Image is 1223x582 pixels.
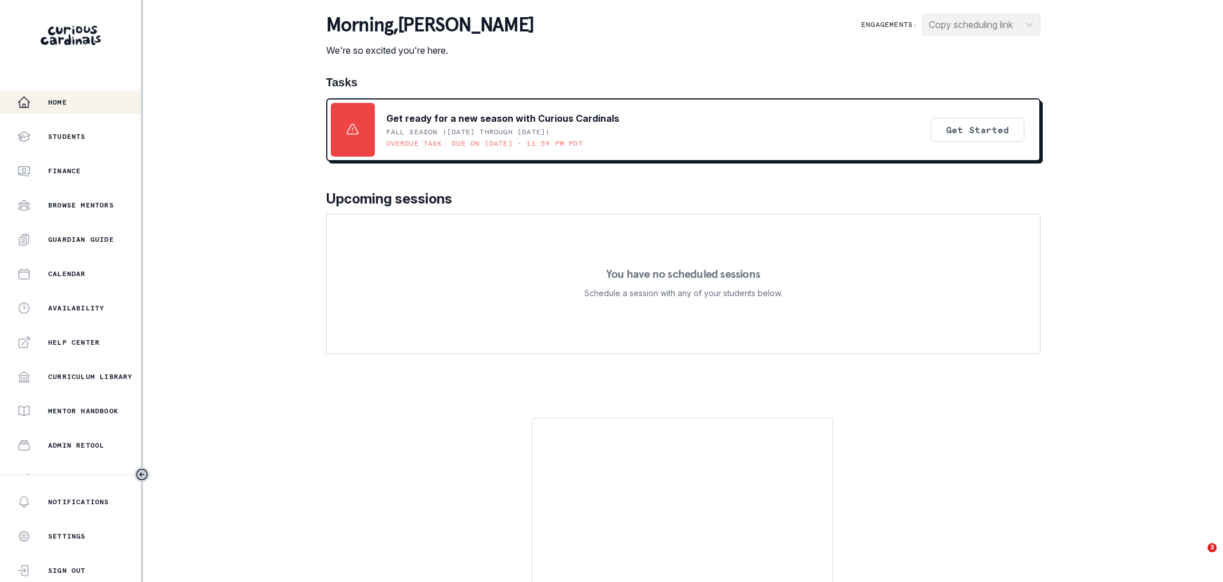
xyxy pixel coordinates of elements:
p: Finance [48,166,81,176]
p: We're so excited you're here. [326,43,534,57]
p: Settings [48,532,86,541]
p: Help Center [48,338,100,347]
p: You have no scheduled sessions [606,268,760,280]
p: Sign Out [48,566,86,575]
p: Notifications [48,497,109,507]
p: morning , [PERSON_NAME] [326,14,534,37]
h1: Tasks [326,75,1040,89]
img: Curious Cardinals Logo [41,26,101,45]
p: Fall Season ([DATE] through [DATE]) [386,127,551,137]
p: Browse Mentors [48,201,114,210]
p: Admin Retool [48,441,104,450]
p: Guardian Guide [48,235,114,244]
span: 3 [1208,543,1217,552]
button: Toggle sidebar [134,467,149,482]
iframe: Intercom live chat [1184,543,1212,571]
p: Home [48,98,67,107]
p: Mentor Handbook [48,406,118,416]
p: Calendar [48,269,86,278]
p: Curriculum Library [48,372,133,381]
p: Engagements: [861,20,917,29]
p: Overdue task: Due on [DATE] • 11:59 PM PDT [386,139,583,148]
p: Get ready for a new season with Curious Cardinals [386,111,619,125]
p: Students [48,132,86,141]
p: Availability [48,304,104,313]
p: Schedule a session with any of your students below. [584,286,782,300]
p: Upcoming sessions [326,189,1040,209]
button: Get Started [931,118,1024,142]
